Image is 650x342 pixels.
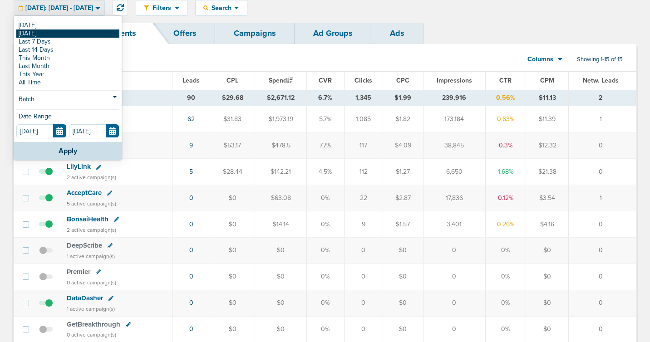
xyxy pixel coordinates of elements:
[227,77,238,84] span: CPL
[540,77,554,84] span: CPM
[527,55,553,64] span: Columns
[210,159,255,185] td: $28.44
[526,106,569,132] td: $11.39
[383,106,423,132] td: $1.82
[67,320,120,328] span: GetBreakthrough
[526,211,569,237] td: $4.16
[526,237,569,264] td: $0
[569,290,636,316] td: 0
[499,77,512,84] span: CTR
[307,237,344,264] td: 0%
[383,290,423,316] td: $0
[569,237,636,264] td: 0
[255,211,306,237] td: $14.14
[307,211,344,237] td: 0%
[344,106,383,132] td: 1,085
[485,106,526,132] td: 0.63%
[485,237,526,264] td: 0%
[16,21,119,29] a: [DATE]
[16,46,119,54] a: Last 14 Days
[67,162,91,171] span: LilyLink
[371,23,423,44] a: Ads
[437,77,472,84] span: Impressions
[16,78,119,87] a: All Time
[396,77,409,84] span: CPC
[383,264,423,290] td: $0
[295,23,371,44] a: Ad Groups
[189,325,193,333] a: 0
[14,23,92,44] a: Dashboard
[255,90,306,106] td: $2,671.12
[307,159,344,185] td: 4.5%
[423,159,485,185] td: 6,650
[485,290,526,316] td: 0%
[210,185,255,211] td: $0
[255,264,306,290] td: $0
[577,56,623,64] span: Showing 1-15 of 15
[344,264,383,290] td: 0
[149,4,175,12] span: Filters
[92,23,155,44] a: Clients
[526,90,569,106] td: $11.13
[210,264,255,290] td: $0
[255,290,306,316] td: $0
[569,264,636,290] td: 0
[485,264,526,290] td: 0%
[67,279,116,286] small: 0 active campaign(s)
[344,290,383,316] td: 0
[16,29,119,38] a: [DATE]
[485,211,526,237] td: 0.26%
[189,273,193,280] a: 0
[67,294,103,302] span: DataDasher
[67,189,102,197] span: AcceptCare
[569,90,636,106] td: 2
[344,237,383,264] td: 0
[423,90,485,106] td: 239,916
[16,70,119,78] a: This Year
[255,159,306,185] td: $142.21
[344,211,383,237] td: 9
[67,227,116,233] small: 2 active campaign(s)
[307,290,344,316] td: 0%
[210,90,255,106] td: $29.68
[155,23,215,44] a: Offers
[307,132,344,159] td: 7.7%
[67,241,102,249] span: DeepScribe
[526,159,569,185] td: $21.38
[255,106,306,132] td: $1,973.19
[67,200,116,207] small: 5 active campaign(s)
[16,38,119,46] a: Last 7 Days
[269,77,293,84] span: Spend
[67,253,115,259] small: 1 active campaign(s)
[383,90,423,106] td: $1.99
[67,215,108,223] span: BonsaiHealth
[14,142,122,160] button: Apply
[423,237,485,264] td: 0
[210,211,255,237] td: $0
[210,106,255,132] td: $31.83
[485,185,526,211] td: 0.12%
[189,246,193,254] a: 0
[172,90,210,106] td: 90
[255,132,306,159] td: $478.5
[187,115,195,123] a: 62
[485,159,526,185] td: 1.68%
[16,54,119,62] a: This Month
[67,174,116,181] small: 2 active campaign(s)
[569,211,636,237] td: 0
[485,90,526,106] td: 0.56%
[208,4,234,12] span: Search
[255,237,306,264] td: $0
[569,106,636,132] td: 1
[307,106,344,132] td: 5.7%
[423,211,485,237] td: 3,401
[215,23,295,44] a: Campaigns
[526,290,569,316] td: $0
[423,185,485,211] td: 17,836
[383,185,423,211] td: $2.87
[344,159,383,185] td: 112
[423,106,485,132] td: 173,184
[569,159,636,185] td: 0
[16,113,119,124] div: Date Range
[423,264,485,290] td: 0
